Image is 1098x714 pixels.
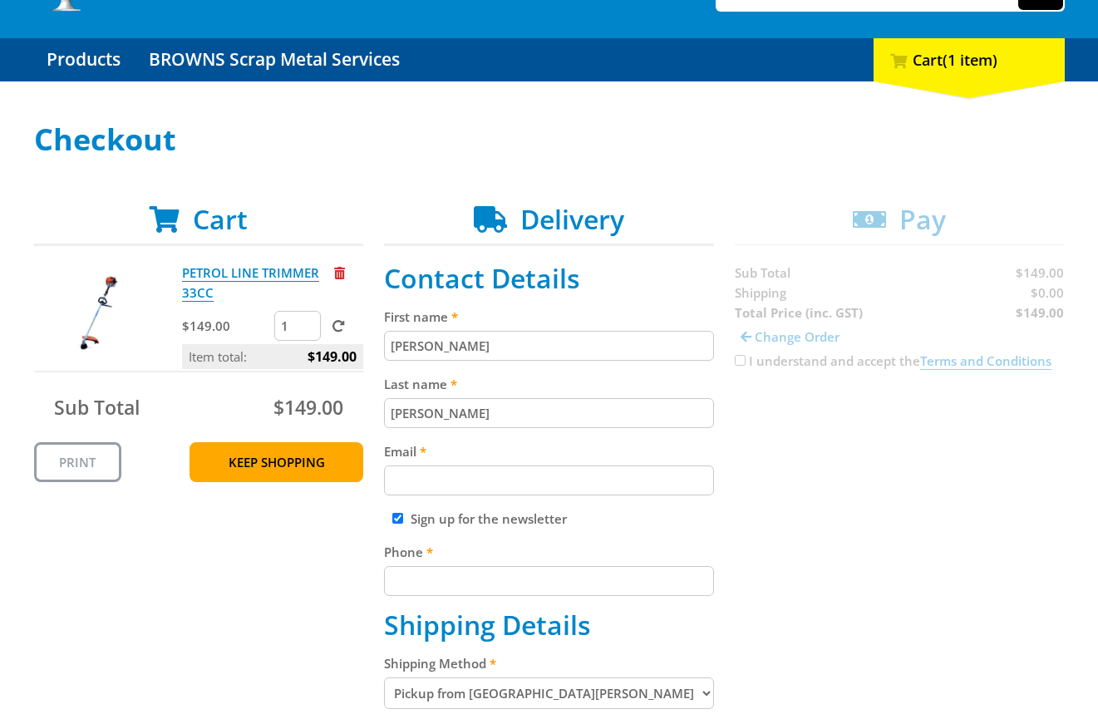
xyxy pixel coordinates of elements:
[384,374,714,394] label: Last name
[520,201,624,237] span: Delivery
[384,465,714,495] input: Please enter your email address.
[34,123,1065,156] h1: Checkout
[193,201,248,237] span: Cart
[411,510,567,527] label: Sign up for the newsletter
[334,264,345,281] a: Remove from cart
[384,307,714,327] label: First name
[54,394,140,421] span: Sub Total
[384,653,714,673] label: Shipping Method
[384,542,714,562] label: Phone
[136,38,412,81] a: Go to the BROWNS Scrap Metal Services page
[308,344,357,369] span: $149.00
[182,344,363,369] p: Item total:
[182,316,271,336] p: $149.00
[190,442,363,482] a: Keep Shopping
[384,677,714,709] select: Please select a shipping method.
[384,609,714,641] h2: Shipping Details
[34,442,121,482] a: Print
[182,264,319,302] a: PETROL LINE TRIMMER 33CC
[34,38,133,81] a: Go to the Products page
[384,398,714,428] input: Please enter your last name.
[943,50,997,70] span: (1 item)
[384,441,714,461] label: Email
[50,263,150,362] img: PETROL LINE TRIMMER 33CC
[384,331,714,361] input: Please enter your first name.
[273,394,343,421] span: $149.00
[384,566,714,596] input: Please enter your telephone number.
[384,263,714,294] h2: Contact Details
[874,38,1065,81] div: Cart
